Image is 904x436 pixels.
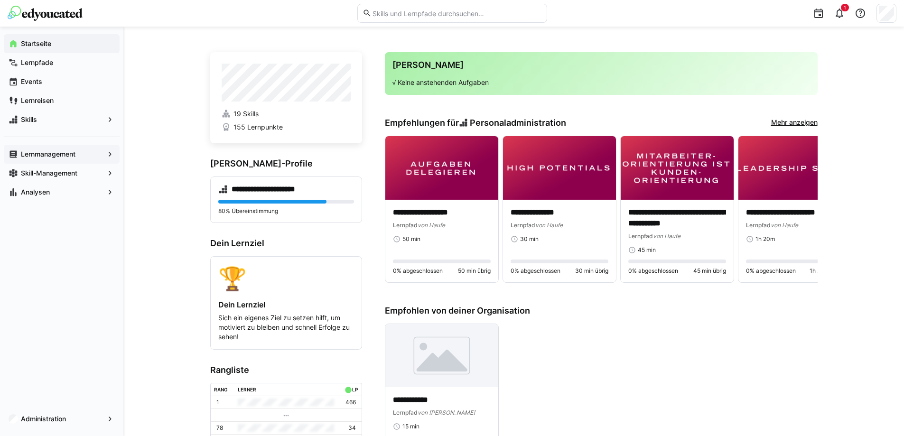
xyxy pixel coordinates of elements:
[393,222,418,229] span: Lernpfad
[214,387,228,392] div: Rang
[393,409,418,416] span: Lernpfad
[458,267,491,275] span: 50 min übrig
[210,365,362,375] h3: Rangliste
[210,158,362,169] h3: [PERSON_NAME]-Profile
[638,246,656,254] span: 45 min
[520,235,539,243] span: 30 min
[385,324,498,388] img: image
[385,118,567,128] h3: Empfehlungen für
[216,399,219,406] p: 1
[233,122,283,132] span: 155 Lernpunkte
[418,222,445,229] span: von Haufe
[771,222,798,229] span: von Haufe
[238,387,256,392] div: Lerner
[352,387,358,392] div: LP
[218,300,354,309] h4: Dein Lernziel
[218,264,354,292] div: 🏆
[392,78,810,87] p: √ Keine anstehenden Aufgaben
[345,399,356,406] p: 466
[653,232,680,240] span: von Haufe
[628,232,653,240] span: Lernpfad
[535,222,563,229] span: von Haufe
[418,409,475,416] span: von [PERSON_NAME]
[233,109,259,119] span: 19 Skills
[693,267,726,275] span: 45 min übrig
[210,238,362,249] h3: Dein Lernziel
[385,306,818,316] h3: Empfohlen von deiner Organisation
[216,424,223,432] p: 78
[222,109,351,119] a: 19 Skills
[503,136,616,200] img: image
[575,267,608,275] span: 30 min übrig
[628,267,678,275] span: 0% abgeschlossen
[511,267,560,275] span: 0% abgeschlossen
[402,235,420,243] span: 50 min
[385,136,498,200] img: image
[470,118,566,128] span: Personaladministration
[402,423,419,430] span: 15 min
[218,313,354,342] p: Sich ein eigenes Ziel zu setzen hilft, um motiviert zu bleiben und schnell Erfolge zu sehen!
[621,136,734,200] img: image
[746,267,796,275] span: 0% abgeschlossen
[348,424,356,432] p: 34
[738,136,851,200] img: image
[511,222,535,229] span: Lernpfad
[372,9,541,18] input: Skills und Lernpfade durchsuchen…
[844,5,846,10] span: 1
[755,235,775,243] span: 1h 20m
[393,267,443,275] span: 0% abgeschlossen
[771,118,818,128] a: Mehr anzeigen
[392,60,810,70] h3: [PERSON_NAME]
[746,222,771,229] span: Lernpfad
[810,267,844,275] span: 1h 20m übrig
[218,207,354,215] p: 80% Übereinstimmung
